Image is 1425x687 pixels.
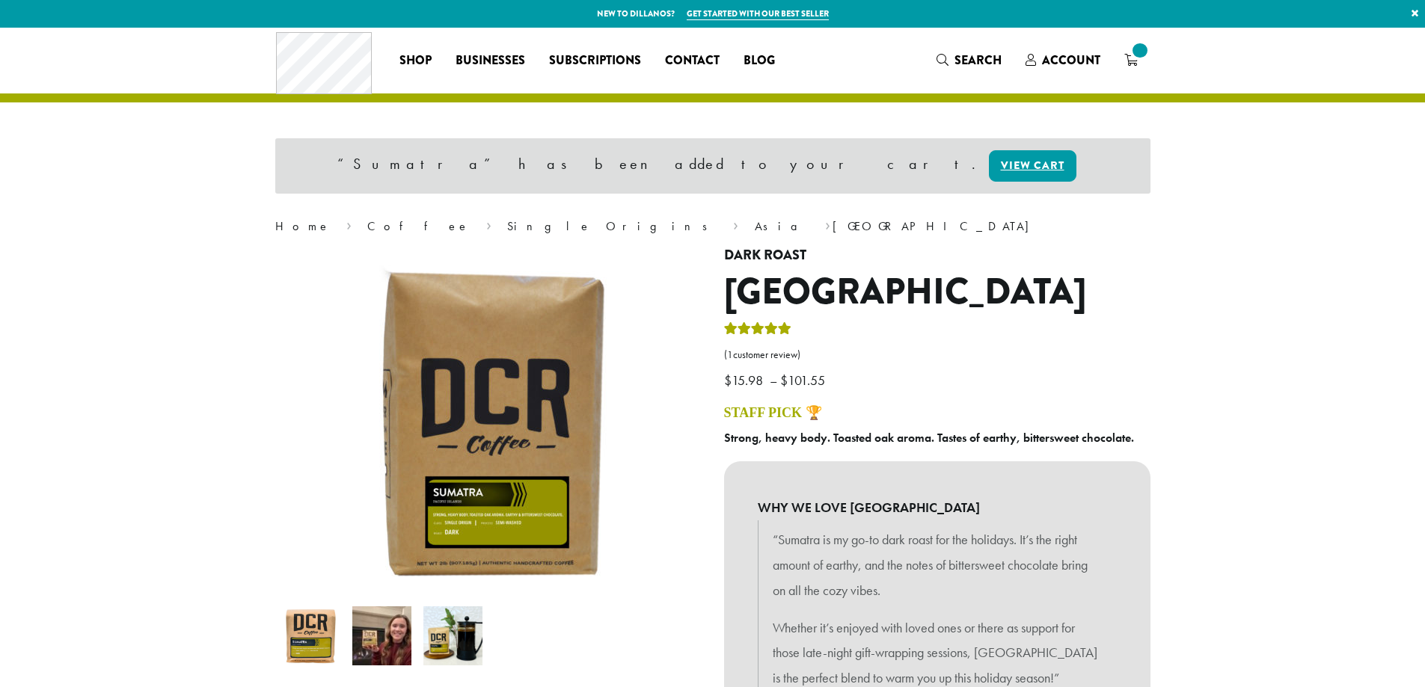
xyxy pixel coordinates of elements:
[724,348,1150,363] a: (1customer review)
[770,372,777,389] span: –
[346,212,352,235] span: ›
[399,52,432,70] span: Shop
[758,495,1117,520] b: WHY WE LOVE [GEOGRAPHIC_DATA]
[275,218,331,234] a: Home
[1042,52,1100,69] span: Account
[733,212,738,235] span: ›
[773,527,1102,603] p: “Sumatra is my go-to dark roast for the holidays. It’s the right amount of earthy, and the notes ...
[724,405,822,420] a: STAFF PICK 🏆
[367,218,470,234] a: Coffee
[687,7,829,20] a: Get started with our best seller
[387,49,444,73] a: Shop
[755,218,809,234] a: Asia
[724,372,732,389] span: $
[665,52,720,70] span: Contact
[724,320,791,342] div: Rated 5.00 out of 5
[275,138,1150,194] div: “Sumatra” has been added to your cart.
[744,52,775,70] span: Blog
[507,218,717,234] a: Single Origins
[423,606,482,665] img: Sumatra - Image 3
[456,52,525,70] span: Businesses
[549,52,641,70] span: Subscriptions
[780,372,829,389] bdi: 101.55
[352,606,411,665] img: Sumatra - Image 2
[281,606,340,665] img: Sumatra
[954,52,1002,69] span: Search
[989,150,1076,182] a: View cart
[925,48,1014,73] a: Search
[486,212,491,235] span: ›
[724,247,1150,264] h4: Dark Roast
[724,430,1134,446] b: Strong, heavy body. Toasted oak aroma. Tastes of earthy, bittersweet chocolate.
[780,372,788,389] span: $
[724,271,1150,314] h1: [GEOGRAPHIC_DATA]
[727,348,733,361] span: 1
[301,247,675,600] img: DCR_2lb_Sumatra_Mockup
[825,212,830,235] span: ›
[275,218,1150,235] nav: Breadcrumb
[724,372,767,389] bdi: 15.98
